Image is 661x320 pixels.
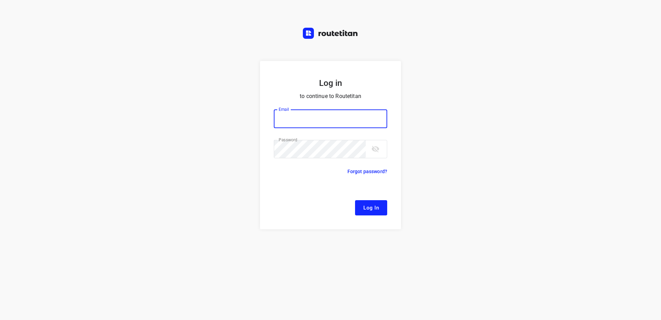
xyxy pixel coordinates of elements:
[363,203,379,212] span: Log In
[369,142,382,156] button: toggle password visibility
[274,91,387,101] p: to continue to Routetitan
[274,78,387,89] h5: Log in
[303,28,358,39] img: Routetitan
[355,200,387,215] button: Log In
[347,167,387,176] p: Forgot password?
